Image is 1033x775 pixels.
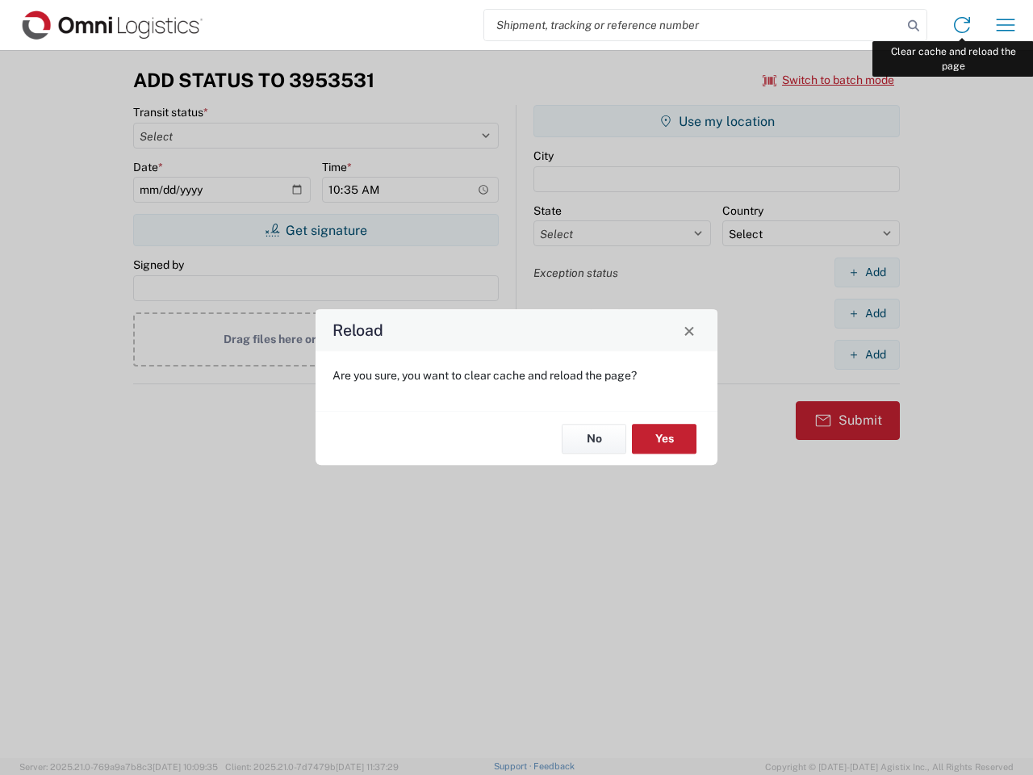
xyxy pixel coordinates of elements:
input: Shipment, tracking or reference number [484,10,902,40]
p: Are you sure, you want to clear cache and reload the page? [332,368,701,383]
button: Yes [632,424,696,454]
h4: Reload [332,319,383,342]
button: Close [678,319,701,341]
button: No [562,424,626,454]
